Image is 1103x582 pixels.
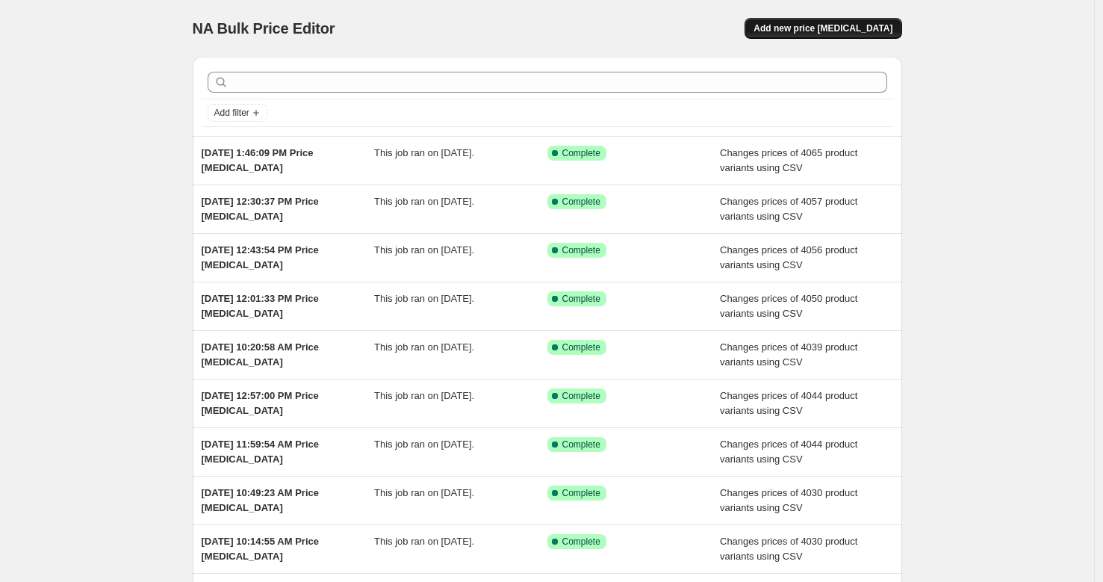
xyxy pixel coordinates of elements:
[202,487,320,513] span: [DATE] 10:49:23 AM Price [MEDICAL_DATA]
[720,293,857,319] span: Changes prices of 4050 product variants using CSV
[720,439,857,465] span: Changes prices of 4044 product variants using CSV
[202,439,320,465] span: [DATE] 11:59:54 AM Price [MEDICAL_DATA]
[562,196,600,208] span: Complete
[720,487,857,513] span: Changes prices of 4030 product variants using CSV
[374,341,474,353] span: This job ran on [DATE].
[562,536,600,548] span: Complete
[754,22,892,34] span: Add new price [MEDICAL_DATA]
[720,341,857,368] span: Changes prices of 4039 product variants using CSV
[562,147,600,159] span: Complete
[720,244,857,270] span: Changes prices of 4056 product variants using CSV
[214,107,249,119] span: Add filter
[202,196,319,222] span: [DATE] 12:30:37 PM Price [MEDICAL_DATA]
[562,439,600,451] span: Complete
[374,147,474,158] span: This job ran on [DATE].
[202,147,314,173] span: [DATE] 1:46:09 PM Price [MEDICAL_DATA]
[720,536,857,562] span: Changes prices of 4030 product variants using CSV
[745,18,901,39] button: Add new price [MEDICAL_DATA]
[562,341,600,353] span: Complete
[193,20,335,37] span: NA Bulk Price Editor
[562,244,600,256] span: Complete
[562,390,600,402] span: Complete
[374,244,474,256] span: This job ran on [DATE].
[202,244,319,270] span: [DATE] 12:43:54 PM Price [MEDICAL_DATA]
[374,293,474,304] span: This job ran on [DATE].
[374,196,474,207] span: This job ran on [DATE].
[202,536,320,562] span: [DATE] 10:14:55 AM Price [MEDICAL_DATA]
[562,487,600,499] span: Complete
[374,536,474,547] span: This job ran on [DATE].
[374,390,474,401] span: This job ran on [DATE].
[202,293,319,319] span: [DATE] 12:01:33 PM Price [MEDICAL_DATA]
[202,390,319,416] span: [DATE] 12:57:00 PM Price [MEDICAL_DATA]
[374,487,474,498] span: This job ran on [DATE].
[202,341,320,368] span: [DATE] 10:20:58 AM Price [MEDICAL_DATA]
[720,390,857,416] span: Changes prices of 4044 product variants using CSV
[720,196,857,222] span: Changes prices of 4057 product variants using CSV
[208,104,267,122] button: Add filter
[562,293,600,305] span: Complete
[720,147,857,173] span: Changes prices of 4065 product variants using CSV
[374,439,474,450] span: This job ran on [DATE].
